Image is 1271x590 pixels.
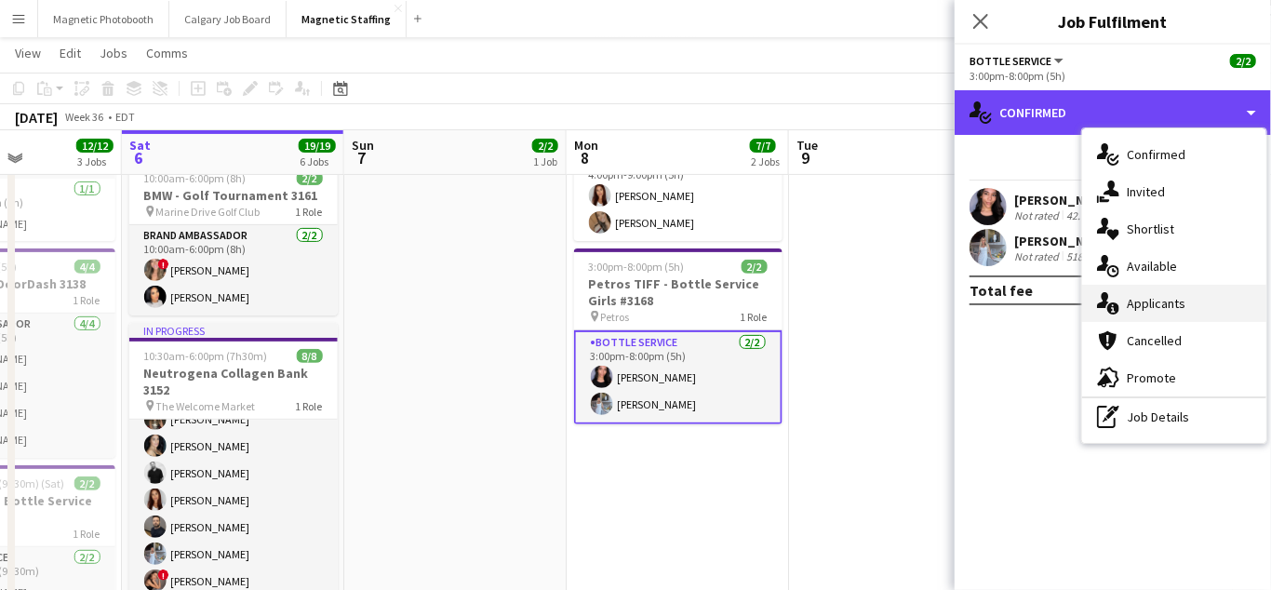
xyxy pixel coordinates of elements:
[129,145,338,315] app-job-card: In progress10:00am-6:00pm (8h)2/2BMW - Golf Tournament 3161 Marine Drive Golf Club1 RoleBrand Amb...
[146,45,188,61] span: Comms
[7,41,48,65] a: View
[1127,146,1185,163] span: Confirmed
[15,45,41,61] span: View
[970,54,1051,68] span: Bottle Service
[76,139,114,153] span: 12/12
[129,187,338,204] h3: BMW - Golf Tournament 3161
[601,310,630,324] span: Petros
[144,349,268,363] span: 10:30am-6:00pm (7h30m)
[61,110,108,124] span: Week 36
[1127,295,1185,312] span: Applicants
[574,137,598,154] span: Mon
[574,275,783,309] h3: Petros TIFF - Bottle Service Girls #3168
[300,154,335,168] div: 6 Jobs
[156,399,256,413] span: The Welcome Market
[60,45,81,61] span: Edit
[1014,249,1063,263] div: Not rated
[100,45,127,61] span: Jobs
[1127,221,1174,237] span: Shortlist
[751,154,780,168] div: 2 Jobs
[955,90,1271,135] div: Confirmed
[74,260,100,274] span: 4/4
[169,1,287,37] button: Calgary Job Board
[589,260,685,274] span: 3:00pm-8:00pm (5h)
[139,41,195,65] a: Comms
[287,1,407,37] button: Magnetic Staffing
[296,399,323,413] span: 1 Role
[955,9,1271,34] h3: Job Fulfilment
[352,137,374,154] span: Sun
[1014,192,1113,208] div: [PERSON_NAME]
[574,330,783,424] app-card-role: Bottle Service2/23:00pm-8:00pm (5h)[PERSON_NAME][PERSON_NAME]
[571,147,598,168] span: 8
[532,139,558,153] span: 2/2
[158,259,169,270] span: !
[741,310,768,324] span: 1 Role
[15,108,58,127] div: [DATE]
[533,154,557,168] div: 1 Job
[1014,208,1063,222] div: Not rated
[74,476,100,490] span: 2/2
[1127,332,1182,349] span: Cancelled
[144,171,247,185] span: 10:00am-6:00pm (8h)
[92,41,135,65] a: Jobs
[129,323,338,338] div: In progress
[1127,369,1176,386] span: Promote
[970,69,1256,83] div: 3:00pm-8:00pm (5h)
[297,171,323,185] span: 2/2
[1063,208,1104,222] div: 42.7km
[349,147,374,168] span: 7
[115,110,135,124] div: EDT
[77,154,113,168] div: 3 Jobs
[74,527,100,541] span: 1 Role
[158,570,169,581] span: !
[574,151,783,241] app-card-role: Brand Ambassador2/24:00pm-9:00pm (5h)[PERSON_NAME][PERSON_NAME]
[38,1,169,37] button: Magnetic Photobooth
[1127,183,1165,200] span: Invited
[156,205,261,219] span: Marine Drive Golf Club
[129,365,338,398] h3: Neutrogena Collagen Bank 3152
[750,139,776,153] span: 7/7
[796,137,818,154] span: Tue
[52,41,88,65] a: Edit
[299,139,336,153] span: 19/19
[297,349,323,363] span: 8/8
[1127,258,1177,275] span: Available
[1230,54,1256,68] span: 2/2
[1014,233,1113,249] div: [PERSON_NAME]
[1063,249,1096,263] div: 518m
[574,248,783,424] app-job-card: 3:00pm-8:00pm (5h)2/2Petros TIFF - Bottle Service Girls #3168 Petros1 RoleBottle Service2/23:00pm...
[794,147,818,168] span: 9
[970,281,1033,300] div: Total fee
[970,54,1066,68] button: Bottle Service
[742,260,768,274] span: 2/2
[1082,398,1266,436] div: Job Details
[296,205,323,219] span: 1 Role
[127,147,151,168] span: 6
[129,137,151,154] span: Sat
[74,293,100,307] span: 1 Role
[129,225,338,315] app-card-role: Brand Ambassador2/210:00am-6:00pm (8h)![PERSON_NAME][PERSON_NAME]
